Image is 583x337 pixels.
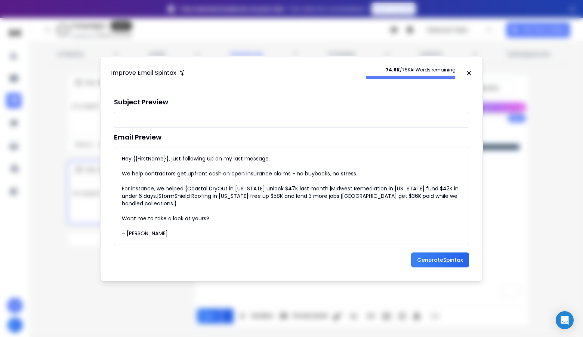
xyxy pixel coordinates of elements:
[114,132,469,143] h1: Email Preview
[122,215,461,222] div: Want me to take a look at yours?
[122,185,461,207] div: For instance, we helped {Coastal DryOut in [US_STATE] unlock $47K last month.|Midwest Remediation...
[122,170,461,177] div: We help contractors get upfront cash on open insurance claims - no buybacks, no stress.
[111,68,176,77] h1: Improve Email Spintax
[386,67,400,73] strong: 74.6K
[366,67,456,73] p: / 75K AI Words remaining
[122,155,461,162] div: Hey {{FirstName}}, just following up on my last message.
[114,97,469,107] h1: Subject Preview
[122,230,461,237] div: – [PERSON_NAME]
[411,252,469,267] button: GenerateSpintax
[556,311,574,329] div: Open Intercom Messenger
